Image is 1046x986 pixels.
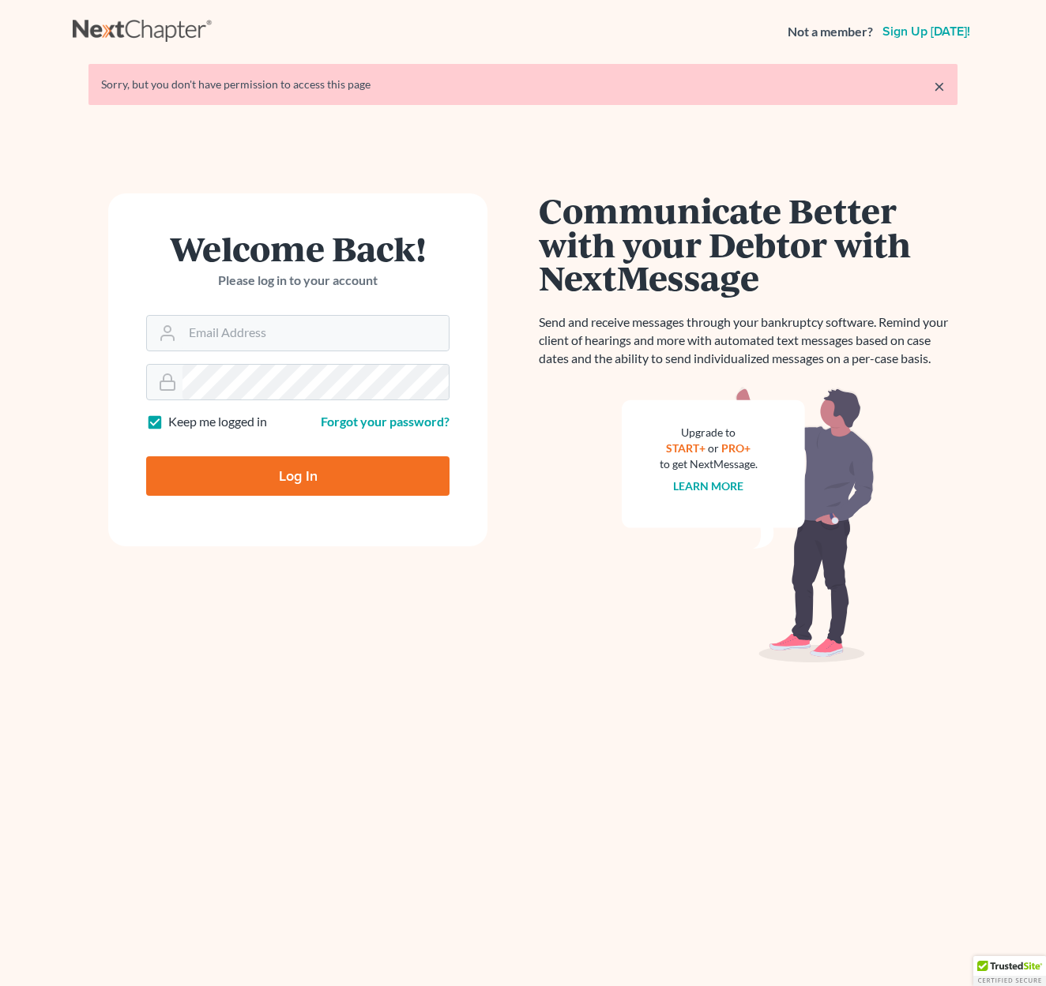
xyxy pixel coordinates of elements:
[973,956,1046,986] div: TrustedSite Certified
[539,193,958,294] h1: Communicate Better with your Debtor with NextMessage
[788,23,873,41] strong: Not a member?
[674,479,744,493] a: Learn more
[146,231,450,265] h1: Welcome Back!
[660,425,758,441] div: Upgrade to
[146,272,450,290] p: Please log in to your account
[934,77,945,96] a: ×
[622,387,875,663] img: nextmessage_bg-59042aed3d76b12b5cd301f8e5b87938c9018125f34e5fa2b7a6b67550977c72.svg
[660,456,758,472] div: to get NextMessage.
[709,441,720,455] span: or
[722,441,751,455] a: PRO+
[182,316,449,351] input: Email Address
[146,456,450,496] input: Log In
[539,313,958,368] p: Send and receive messages through your bankruptcy software. Remind your client of hearings and mo...
[321,414,450,429] a: Forgot your password?
[101,77,945,92] div: Sorry, but you don't have permission to access this page
[168,413,267,431] label: Keep me logged in
[879,25,973,38] a: Sign up [DATE]!
[667,441,706,455] a: START+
